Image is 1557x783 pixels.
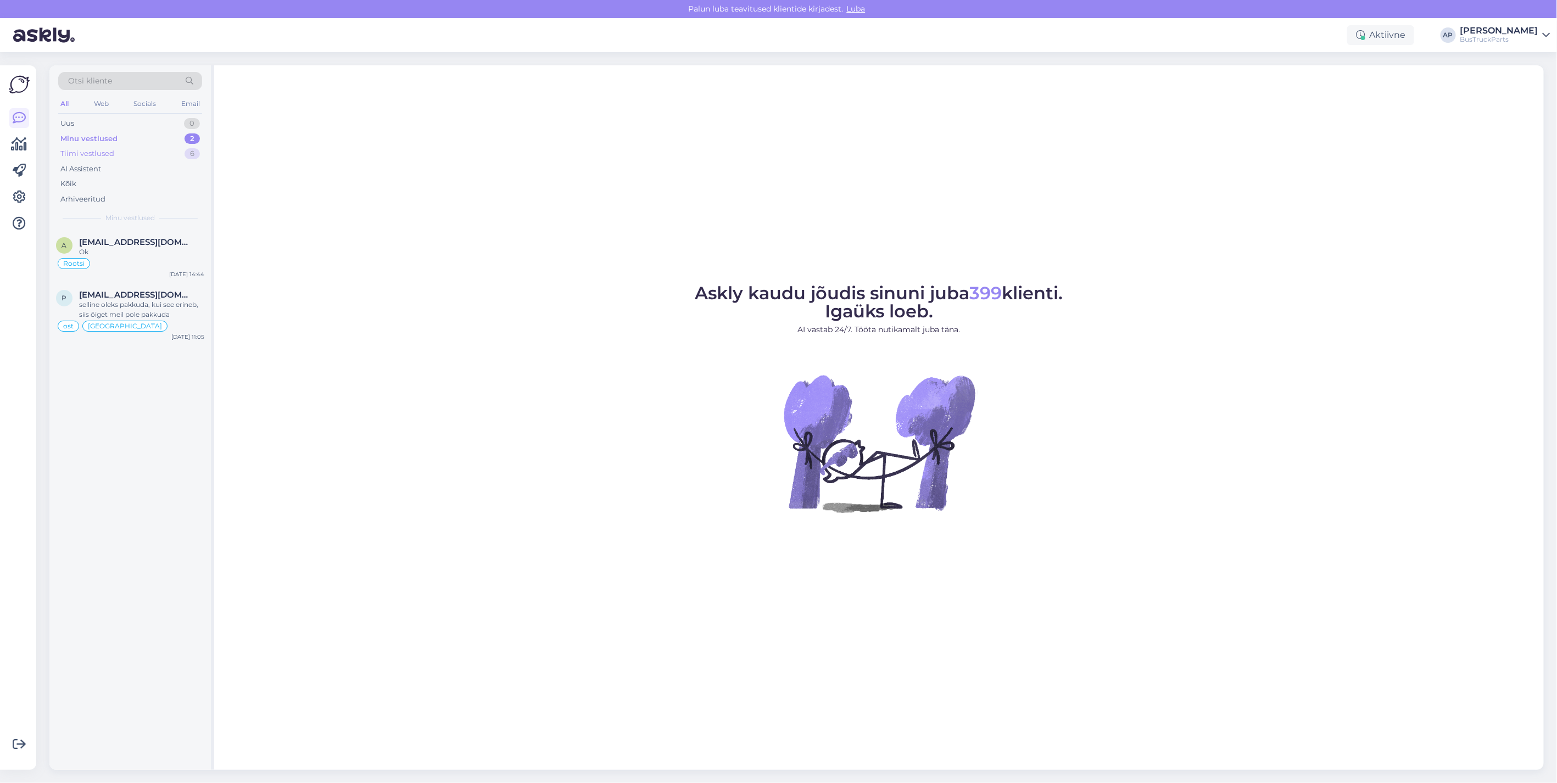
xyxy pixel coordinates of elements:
img: No Chat active [780,344,978,542]
span: p [62,294,67,302]
div: 6 [185,148,200,159]
span: Askly kaudu jõudis sinuni juba klienti. Igaüks loeb. [695,282,1063,322]
div: [DATE] 14:44 [169,270,204,278]
div: AP [1441,27,1456,43]
span: Luba [844,4,869,14]
div: BusTruckParts [1460,35,1538,44]
div: Kõik [60,178,76,189]
a: [PERSON_NAME]BusTruckParts [1460,26,1550,44]
div: All [58,97,71,111]
span: 399 [970,282,1002,304]
div: Uus [60,118,74,129]
div: [PERSON_NAME] [1460,26,1538,35]
div: Minu vestlused [60,133,118,144]
div: Arhiveeritud [60,194,105,205]
p: AI vastab 24/7. Tööta nutikamalt juba täna. [695,324,1063,335]
span: pecas@mssassistencia.pt [79,290,193,300]
div: Tiimi vestlused [60,148,114,159]
div: Aktiivne [1347,25,1414,45]
div: Socials [131,97,158,111]
span: Minu vestlused [105,213,155,223]
span: a [62,241,67,249]
span: [GEOGRAPHIC_DATA] [88,323,162,329]
span: ady.iordake@gmail.com [79,237,193,247]
div: Ok [79,247,204,257]
div: selline oleks pakkuda, kui see erineb, siis õiget meil pole pakkuda [79,300,204,320]
div: [DATE] 11:05 [171,333,204,341]
div: AI Assistent [60,164,101,175]
span: Otsi kliente [68,75,112,87]
div: Email [179,97,202,111]
div: 0 [184,118,200,129]
span: Rootsi [63,260,85,267]
img: Askly Logo [9,74,30,95]
div: 2 [185,133,200,144]
span: ost [63,323,74,329]
div: Web [92,97,111,111]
